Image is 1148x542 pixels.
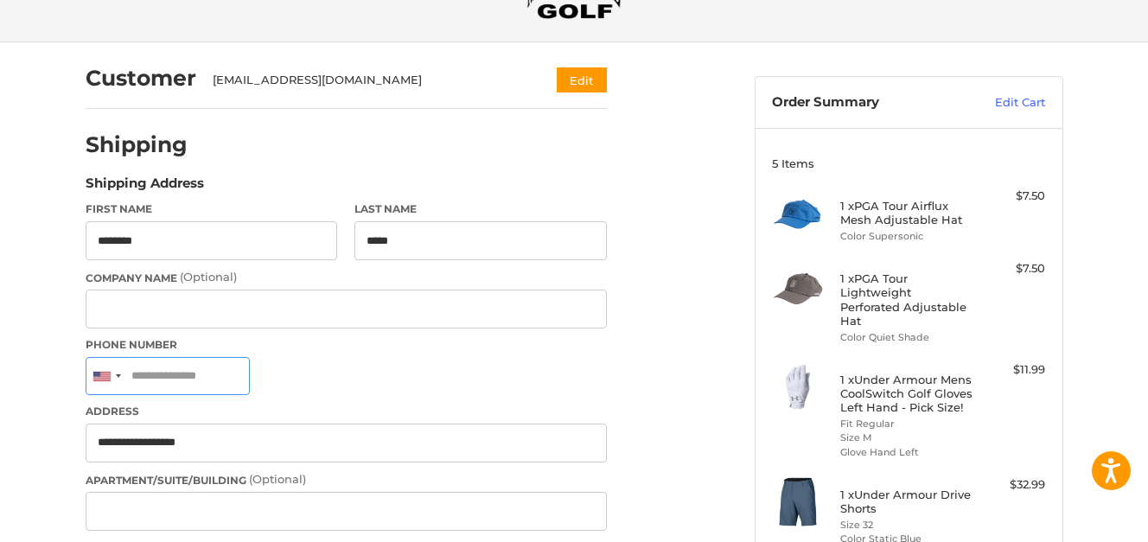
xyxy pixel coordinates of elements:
div: United States: +1 [86,358,126,395]
label: Phone Number [86,337,607,353]
h2: Shipping [86,131,188,158]
div: $7.50 [977,260,1045,277]
div: $32.99 [977,476,1045,494]
div: $11.99 [977,361,1045,379]
small: (Optional) [249,472,306,486]
button: Edit [557,67,607,92]
h4: 1 x PGA Tour Airflux Mesh Adjustable Hat [840,199,973,227]
a: Edit Cart [958,94,1045,112]
small: (Optional) [180,270,237,284]
label: Apartment/Suite/Building [86,471,607,488]
label: First Name [86,201,338,217]
h4: 1 x Under Armour Drive Shorts [840,488,973,516]
legend: Shipping Address [86,174,204,201]
h4: 1 x PGA Tour Lightweight Perforated Adjustable Hat [840,271,973,328]
li: Fit Regular [840,417,973,431]
h4: 1 x Under Armour Mens CoolSwitch Golf Gloves Left Hand - Pick Size! [840,373,973,415]
label: Address [86,404,607,419]
h3: Order Summary [772,94,958,112]
h3: 5 Items [772,156,1045,170]
li: Size 32 [840,518,973,532]
li: Glove Hand Left [840,445,973,460]
label: Last Name [354,201,607,217]
li: Color Supersonic [840,229,973,244]
div: $7.50 [977,188,1045,205]
h2: Customer [86,65,196,92]
li: Color Quiet Shade [840,330,973,345]
li: Size M [840,430,973,445]
div: [EMAIL_ADDRESS][DOMAIN_NAME] [213,72,523,89]
label: Company Name [86,269,607,286]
